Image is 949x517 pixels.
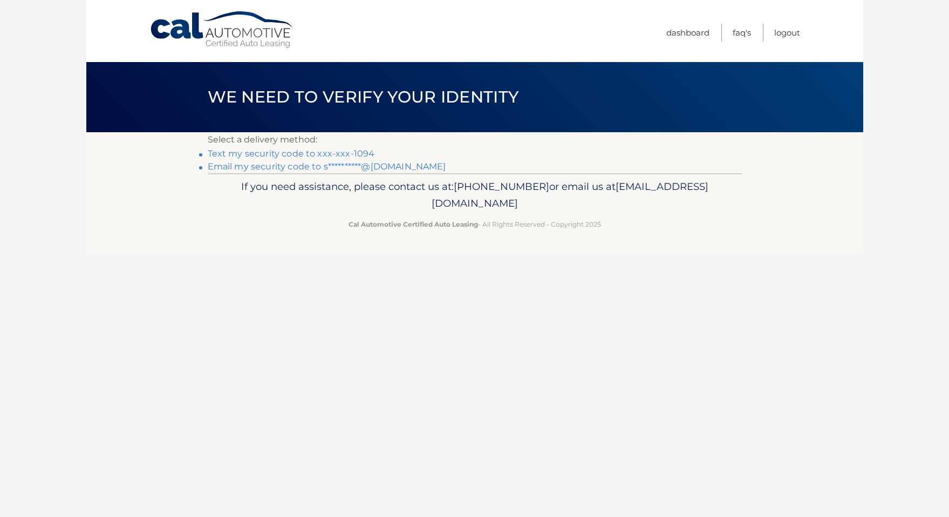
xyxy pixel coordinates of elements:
p: Select a delivery method: [208,132,742,147]
a: FAQ's [733,24,751,42]
a: Email my security code to s**********@[DOMAIN_NAME] [208,161,446,172]
a: Text my security code to xxx-xxx-1094 [208,148,375,159]
p: If you need assistance, please contact us at: or email us at [215,178,735,213]
strong: Cal Automotive Certified Auto Leasing [349,220,478,228]
a: Cal Automotive [149,11,295,49]
a: Logout [774,24,800,42]
a: Dashboard [666,24,709,42]
p: - All Rights Reserved - Copyright 2025 [215,219,735,230]
span: [PHONE_NUMBER] [454,180,549,193]
span: We need to verify your identity [208,87,519,107]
